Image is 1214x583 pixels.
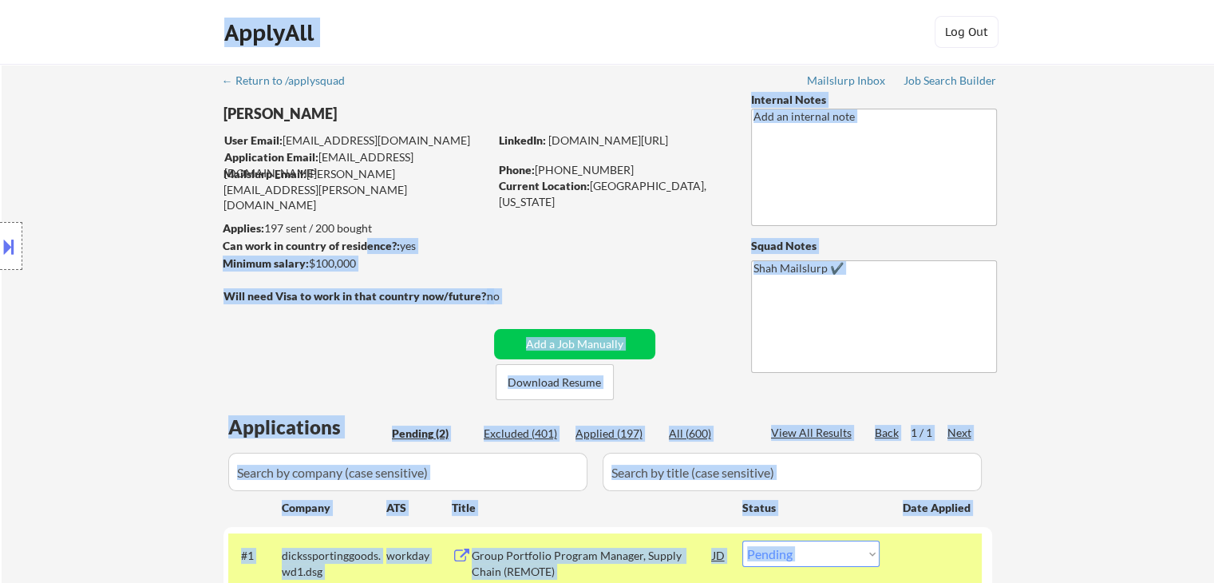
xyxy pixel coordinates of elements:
div: yes [223,238,484,254]
strong: Can work in country of residence?: [223,239,400,252]
input: Search by title (case sensitive) [603,453,982,491]
div: Company [282,500,386,516]
a: ← Return to /applysquad [222,74,360,90]
div: Mailslurp Inbox [807,75,887,86]
div: 197 sent / 200 bought [223,220,488,236]
div: [GEOGRAPHIC_DATA], [US_STATE] [499,178,725,209]
strong: Will need Visa to work in that country now/future?: [223,289,489,303]
a: Job Search Builder [904,74,997,90]
div: no [487,288,532,304]
div: [EMAIL_ADDRESS][DOMAIN_NAME] [224,149,488,180]
div: [PERSON_NAME] [223,104,552,124]
div: Next [947,425,973,441]
div: Pending (2) [392,426,472,442]
div: Excluded (401) [484,426,564,442]
a: [DOMAIN_NAME][URL] [548,133,668,147]
div: workday [386,548,452,564]
div: dickssportinggoods.wd1.dsg [282,548,386,579]
div: [PERSON_NAME][EMAIL_ADDRESS][PERSON_NAME][DOMAIN_NAME] [223,166,488,213]
div: #1 [241,548,269,564]
a: Mailslurp Inbox [807,74,887,90]
strong: LinkedIn: [499,133,546,147]
div: View All Results [771,425,856,441]
div: 1 / 1 [911,425,947,441]
div: JD [711,541,727,569]
div: Applications [228,418,386,437]
div: Back [875,425,900,441]
div: $100,000 [223,256,488,272]
div: Internal Notes [751,92,997,108]
strong: Phone: [499,163,535,176]
strong: Current Location: [499,179,590,192]
div: Status [742,493,880,522]
div: All (600) [669,426,749,442]
div: [EMAIL_ADDRESS][DOMAIN_NAME] [224,133,488,149]
div: ApplyAll [224,19,318,46]
div: [PHONE_NUMBER] [499,162,725,178]
div: Title [452,500,727,516]
button: Download Resume [496,364,614,400]
div: Date Applied [903,500,973,516]
button: Log Out [935,16,998,48]
div: ATS [386,500,452,516]
div: Squad Notes [751,238,997,254]
div: Applied (197) [575,426,655,442]
button: Add a Job Manually [494,329,655,359]
div: Job Search Builder [904,75,997,86]
input: Search by company (case sensitive) [228,453,587,491]
div: ← Return to /applysquad [222,75,360,86]
div: Group Portfolio Program Manager, Supply Chain (REMOTE) [472,548,713,579]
